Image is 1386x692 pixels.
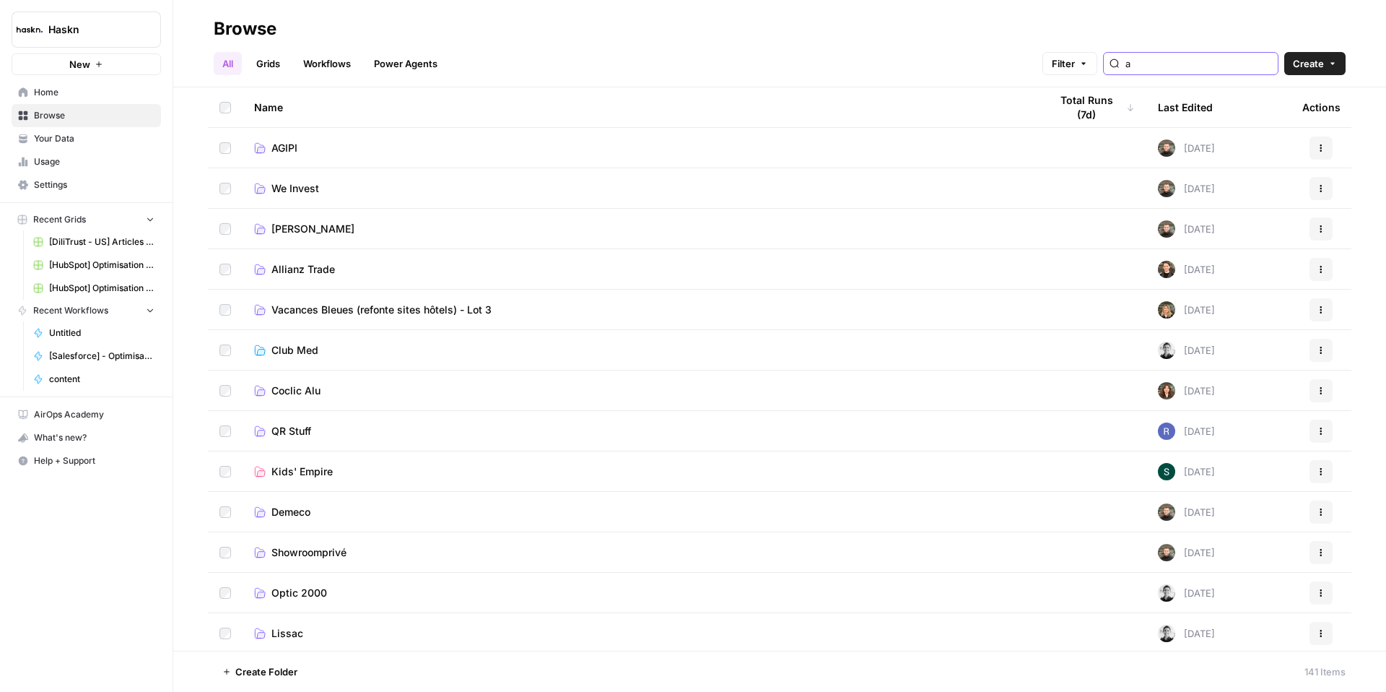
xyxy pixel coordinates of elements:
[1158,544,1175,561] img: udf09rtbz9abwr5l4z19vkttxmie
[254,181,1027,196] a: We Invest
[365,52,446,75] a: Power Agents
[49,282,154,295] span: [HubSpot] Optimisation - Articles de blog + outils
[12,12,161,48] button: Workspace: Haskn
[12,449,161,472] button: Help + Support
[1158,301,1175,319] img: ziyu4k121h9vid6fczkx3ylgkuqx
[34,155,154,168] span: Usage
[1158,423,1175,440] img: u6bh93quptsxrgw026dpd851kwjs
[49,373,154,386] span: content
[12,403,161,426] a: AirOps Academy
[12,173,161,196] a: Settings
[1158,180,1175,197] img: udf09rtbz9abwr5l4z19vkttxmie
[12,127,161,150] a: Your Data
[271,545,346,560] span: Showroomprivé
[1284,52,1346,75] button: Create
[295,52,359,75] a: Workflows
[1158,625,1215,642] div: [DATE]
[1158,87,1213,127] div: Last Edited
[12,426,161,449] button: What's new?
[1158,382,1175,399] img: wbc4lf7e8no3nva14b2bd9f41fnh
[254,626,1027,641] a: Lissac
[1158,625,1175,642] img: 5iwot33yo0fowbxplqtedoh7j1jy
[1158,220,1215,238] div: [DATE]
[254,545,1027,560] a: Showroomprivé
[34,408,154,421] span: AirOps Academy
[254,87,1027,127] div: Name
[34,132,154,145] span: Your Data
[1158,382,1215,399] div: [DATE]
[34,454,154,467] span: Help + Support
[1158,423,1215,440] div: [DATE]
[1158,342,1175,359] img: 5iwot33yo0fowbxplqtedoh7j1jy
[254,384,1027,398] a: Coclic Alu
[214,17,276,40] div: Browse
[254,343,1027,358] a: Club Med
[271,424,311,438] span: QR Stuff
[1158,220,1175,238] img: udf09rtbz9abwr5l4z19vkttxmie
[1158,301,1215,319] div: [DATE]
[271,626,303,641] span: Lissac
[1125,56,1272,71] input: Search
[12,150,161,173] a: Usage
[271,464,333,479] span: Kids' Empire
[271,384,321,398] span: Coclic Alu
[1158,544,1215,561] div: [DATE]
[254,424,1027,438] a: QR Stuff
[1158,139,1175,157] img: udf09rtbz9abwr5l4z19vkttxmie
[1158,584,1175,602] img: 5iwot33yo0fowbxplqtedoh7j1jy
[34,86,154,99] span: Home
[1158,503,1215,521] div: [DATE]
[1158,180,1215,197] div: [DATE]
[271,141,297,155] span: AGIPI
[254,262,1027,277] a: Allianz Trade
[27,254,161,277] a: [HubSpot] Optimisation - Articles de blog
[271,343,318,358] span: Club Med
[1302,87,1341,127] div: Actions
[254,222,1027,236] a: [PERSON_NAME]
[1052,56,1075,71] span: Filter
[27,368,161,391] a: content
[12,209,161,230] button: Recent Grids
[1158,342,1215,359] div: [DATE]
[33,304,108,317] span: Recent Workflows
[33,213,86,226] span: Recent Grids
[271,303,492,317] span: Vacances Bleues (refonte sites hôtels) - Lot 3
[34,178,154,191] span: Settings
[1158,261,1215,278] div: [DATE]
[1293,56,1324,71] span: Create
[1158,503,1175,521] img: udf09rtbz9abwr5l4z19vkttxmie
[271,586,327,600] span: Optic 2000
[12,427,160,449] div: What's new?
[1304,665,1346,679] div: 141 Items
[1158,261,1175,278] img: uhgcgt6zpiex4psiaqgkk0ok3li6
[12,53,161,75] button: New
[49,259,154,272] span: [HubSpot] Optimisation - Articles de blog
[69,57,90,72] span: New
[254,586,1027,600] a: Optic 2000
[235,665,297,679] span: Create Folder
[12,300,161,321] button: Recent Workflows
[49,235,154,248] span: [DiliTrust - US] Articles de blog 700-1000 mots Grid
[1042,52,1097,75] button: Filter
[254,464,1027,479] a: Kids' Empire
[49,350,154,363] span: [Salesforce] - Optimisation texte
[12,104,161,127] a: Browse
[49,326,154,339] span: Untitled
[254,141,1027,155] a: AGIPI
[27,321,161,345] a: Untitled
[27,277,161,300] a: [HubSpot] Optimisation - Articles de blog + outils
[271,505,310,519] span: Demeco
[27,345,161,368] a: [Salesforce] - Optimisation texte
[17,17,43,43] img: Haskn Logo
[1158,139,1215,157] div: [DATE]
[271,262,335,277] span: Allianz Trade
[34,109,154,122] span: Browse
[254,505,1027,519] a: Demeco
[254,303,1027,317] a: Vacances Bleues (refonte sites hôtels) - Lot 3
[1158,584,1215,602] div: [DATE]
[214,52,242,75] a: All
[214,660,306,683] button: Create Folder
[271,181,319,196] span: We Invest
[1050,87,1135,127] div: Total Runs (7d)
[271,222,354,236] span: [PERSON_NAME]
